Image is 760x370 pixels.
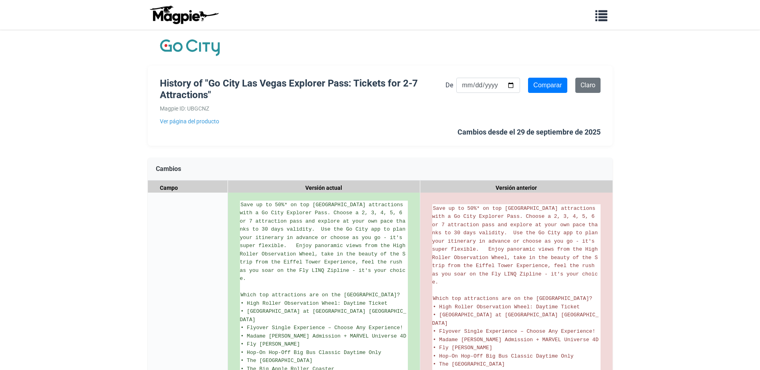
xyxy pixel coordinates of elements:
[240,202,409,282] span: Save up to 50%* on top [GEOGRAPHIC_DATA] attractions with a Go City Explorer Pass. Choose a 2, 3,...
[148,181,228,195] div: Campo
[160,38,220,58] img: Logotipo de la empresa
[458,127,601,138] div: Cambios desde el 29 de septiembre de 2025
[160,104,446,113] div: Magpie ID: UBGCNZ
[160,117,446,126] a: Ver página del producto
[241,358,312,364] span: • The [GEOGRAPHIC_DATA]
[433,337,599,343] span: • Madame [PERSON_NAME] Admission + MARVEL Universe 4D
[241,325,403,331] span: • Flyover Single Experience – Choose Any Experience!
[228,181,420,195] div: Versión actual
[446,80,453,90] label: De
[148,158,613,181] div: Cambios
[241,333,406,339] span: • Madame [PERSON_NAME] Admission + MARVEL Universe 4D
[433,361,505,367] span: • The [GEOGRAPHIC_DATA]
[433,353,574,359] span: • Hop-On Hop-Off Big Bus Classic Daytime Only
[433,345,492,351] span: • Fly [PERSON_NAME]
[241,350,381,356] span: • Hop-On Hop-Off Big Bus Classic Daytime Only
[240,308,406,323] span: • [GEOGRAPHIC_DATA] at [GEOGRAPHIC_DATA] [GEOGRAPHIC_DATA]
[432,312,599,326] span: • [GEOGRAPHIC_DATA] at [GEOGRAPHIC_DATA] [GEOGRAPHIC_DATA]
[575,78,601,93] a: Claro
[148,5,220,24] img: logo-ab69f6fb50320c5b225c76a69d11143b.png
[433,328,596,334] span: • Flyover Single Experience – Choose Any Experience!
[433,296,593,302] span: Which top attractions are on the [GEOGRAPHIC_DATA]?
[241,341,300,347] span: • Fly [PERSON_NAME]
[420,181,613,195] div: Versión anterior
[241,300,388,306] span: • High Roller Observation Wheel: Daytime Ticket
[528,78,567,93] input: Comparar
[432,205,601,286] span: Save up to 50%* on top [GEOGRAPHIC_DATA] attractions with a Go City Explorer Pass. Choose a 2, 3,...
[433,304,580,310] span: • High Roller Observation Wheel: Daytime Ticket
[241,292,400,298] span: Which top attractions are on the [GEOGRAPHIC_DATA]?
[160,78,446,101] h1: History of "Go City Las Vegas Explorer Pass: Tickets for 2-7 Attractions"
